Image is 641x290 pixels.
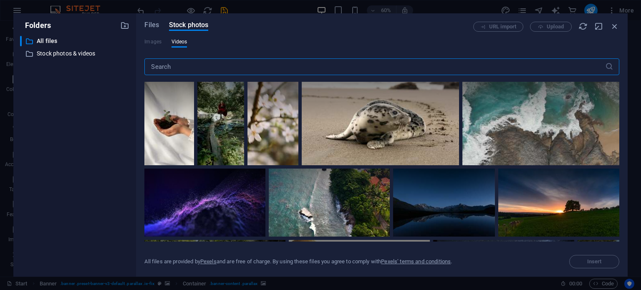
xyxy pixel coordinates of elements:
[569,255,619,268] span: Select a file first
[144,58,605,75] input: Search
[594,22,603,31] i: Minimize
[144,258,452,265] div: All files are provided by and are free of charge. By using these files you agree to comply with .
[20,36,22,46] div: ​
[200,258,217,265] a: Pexels
[20,48,129,59] div: Stock photos & videos
[37,49,114,58] p: Stock photos & videos
[20,20,51,31] p: Folders
[144,20,159,30] span: Files
[610,22,619,31] i: Close
[120,21,129,30] i: Create new folder
[578,22,588,31] i: Reload
[169,20,208,30] span: Stock photos
[172,37,187,47] span: Videos
[144,37,162,47] span: This file type is not supported by this element
[37,36,114,46] p: All files
[381,258,451,265] a: Pexels’ terms and conditions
